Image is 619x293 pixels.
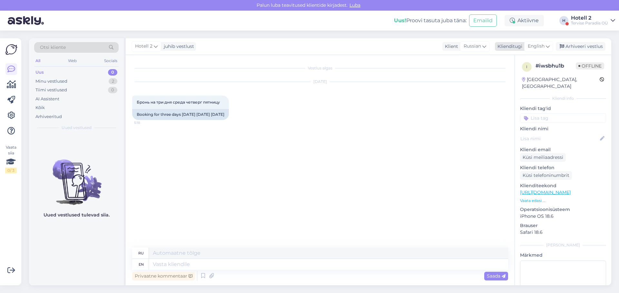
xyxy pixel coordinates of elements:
div: AI Assistent [35,96,59,102]
img: No chats [29,148,124,206]
div: Kliendi info [520,96,606,101]
div: [PERSON_NAME] [520,242,606,248]
div: Küsi telefoninumbrit [520,171,572,180]
b: Uus! [394,17,406,23]
div: juhib vestlust [161,43,194,50]
div: Tiimi vestlused [35,87,67,93]
div: 0 [108,69,117,76]
input: Lisa tag [520,113,606,123]
p: Brauser [520,222,606,229]
span: Бронь на три дня среда четверг пятницу [137,100,220,105]
button: Emailid [469,14,497,27]
div: Minu vestlused [35,78,67,85]
div: Proovi tasuta juba täna: [394,17,467,24]
p: Klienditeekond [520,182,606,189]
div: ru [138,248,144,259]
p: Operatsioonisüsteem [520,206,606,213]
div: Küsi meiliaadressi [520,153,566,162]
div: [GEOGRAPHIC_DATA], [GEOGRAPHIC_DATA] [522,76,600,90]
div: Privaatne kommentaar [132,272,195,280]
span: Russian [464,43,481,50]
div: Klienditugi [495,43,522,50]
div: All [34,57,42,65]
div: Arhiveeritud [35,114,62,120]
a: [URL][DOMAIN_NAME] [520,189,571,195]
div: 0 [108,87,117,93]
span: Uued vestlused [62,125,92,131]
p: Kliendi tag'id [520,105,606,112]
p: Märkmed [520,252,606,259]
div: # iwsbhu1b [535,62,576,70]
div: Kõik [35,105,45,111]
p: iPhone OS 18.6 [520,213,606,220]
input: Lisa nimi [520,135,599,142]
a: Hotell 2Tervise Paradiis OÜ [571,15,615,26]
div: H [559,16,568,25]
p: Vaata edasi ... [520,198,606,204]
span: 5:18 [134,120,158,125]
p: Uued vestlused tulevad siia. [44,212,110,218]
div: Arhiveeri vestlus [556,42,605,51]
div: Klient [442,43,458,50]
div: 0 / 3 [5,168,17,173]
span: English [528,43,545,50]
span: Luba [348,2,362,8]
div: Aktiivne [505,15,544,26]
img: Askly Logo [5,43,17,56]
span: i [526,64,527,69]
div: en [139,259,144,270]
p: Kliendi nimi [520,125,606,132]
span: Offline [576,62,604,69]
p: Kliendi telefon [520,164,606,171]
span: Hotell 2 [135,43,152,50]
div: Web [67,57,78,65]
div: Booking for three days [DATE] [DATE] [DATE] [132,109,229,120]
div: Tervise Paradiis OÜ [571,21,608,26]
div: Socials [103,57,119,65]
span: Saada [487,273,506,279]
div: [DATE] [132,79,508,85]
div: Vestlus algas [132,65,508,71]
div: Hotell 2 [571,15,608,21]
p: Safari 18.6 [520,229,606,236]
div: Vaata siia [5,144,17,173]
div: Uus [35,69,44,76]
p: Kliendi email [520,146,606,153]
div: 2 [109,78,117,85]
span: Otsi kliente [40,44,66,51]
